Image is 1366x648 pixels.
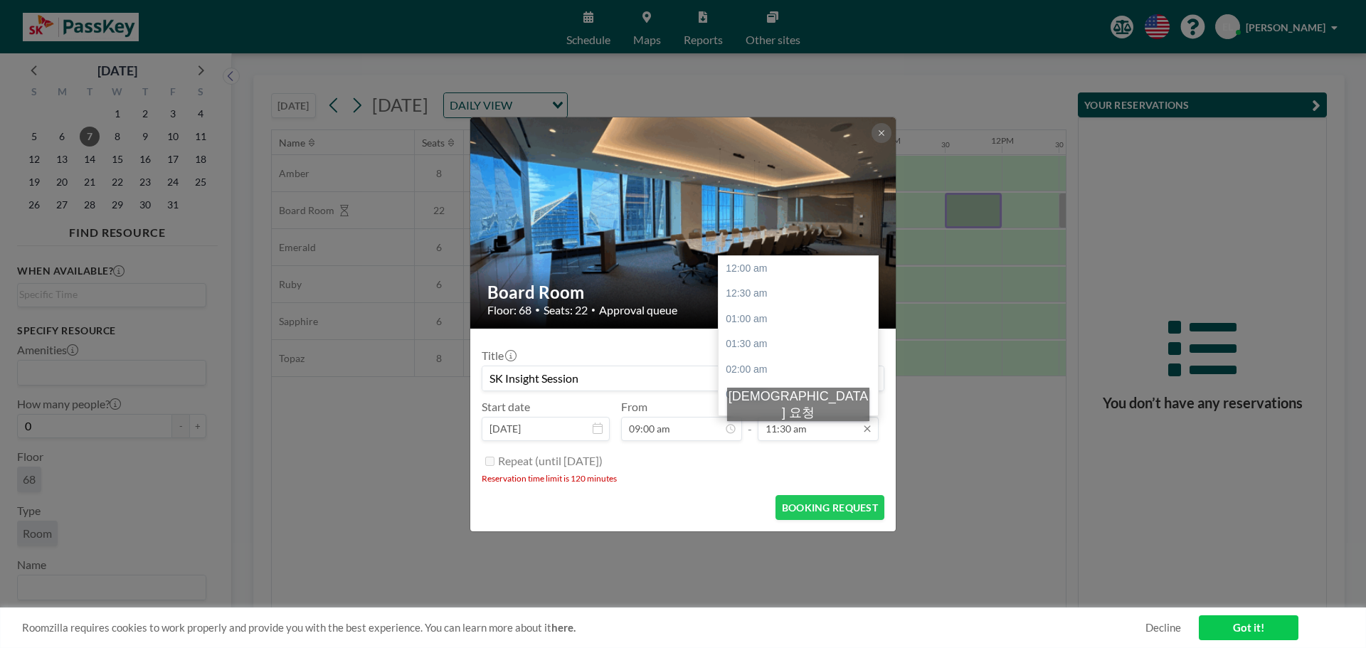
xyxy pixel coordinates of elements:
div: 03:00 am [719,408,885,433]
button: BOOKING REQUEST [775,495,884,520]
span: Roomzilla requires cookies to work properly and provide you with the best experience. You can lea... [22,621,1145,634]
label: Repeat (until [DATE]) [498,454,603,468]
span: Approval queue [599,303,677,317]
div: 01:00 am [719,307,885,332]
img: 537.gif [470,105,897,340]
input: Esther's reservation [482,366,884,391]
span: • [535,304,540,315]
label: Start date [482,400,530,414]
label: From [621,400,647,414]
div: 12:00 am [719,256,885,282]
span: Floor: 68 [487,303,531,317]
div: 12:30 am [719,281,885,307]
h2: Board Room [487,282,880,303]
div: 02:00 am [719,357,885,383]
span: • [591,305,595,314]
a: Decline [1145,621,1181,634]
div: 01:30 am [719,331,885,357]
a: Got it! [1199,615,1298,640]
a: here. [551,621,576,634]
label: Title [482,349,515,363]
span: - [748,405,752,436]
div: 02:30 am [719,382,885,408]
span: Seats: 22 [544,303,588,317]
li: Reservation time limit is 120 minutes [482,473,884,484]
